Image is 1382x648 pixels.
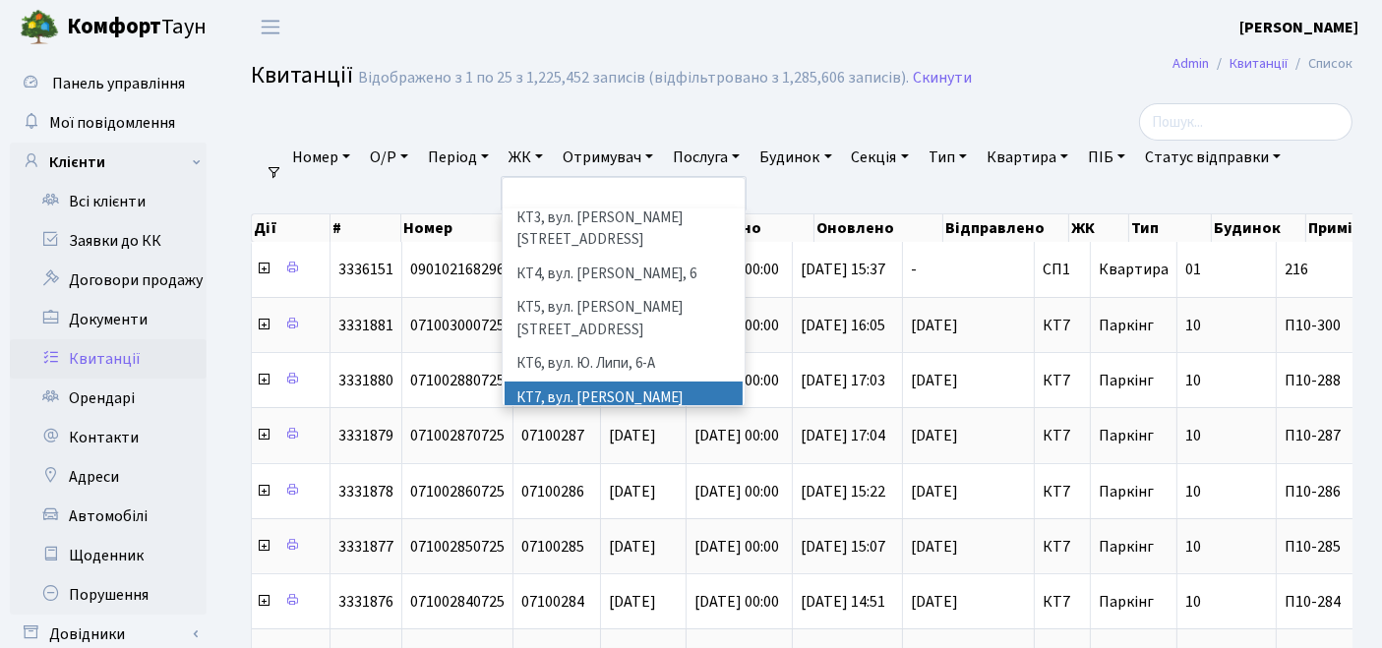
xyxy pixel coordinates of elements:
[801,591,885,613] span: [DATE] 14:51
[1172,53,1209,74] a: Admin
[911,539,1026,555] span: [DATE]
[694,591,779,613] span: [DATE] 00:00
[410,370,505,391] span: 071002880725
[10,261,207,300] a: Договори продажу
[1043,262,1082,277] span: СП1
[505,258,744,292] li: КТ4, вул. [PERSON_NAME], 6
[913,69,972,88] a: Скинути
[1137,141,1289,174] a: Статус відправки
[1099,536,1154,558] span: Паркінг
[921,141,975,174] a: Тип
[501,141,551,174] a: ЖК
[330,214,401,242] th: #
[10,457,207,497] a: Адреси
[338,425,393,446] span: 3331879
[10,300,207,339] a: Документи
[410,259,505,280] span: 090102168296
[1185,370,1201,391] span: 10
[911,594,1026,610] span: [DATE]
[67,11,207,44] span: Таун
[10,64,207,103] a: Панель управління
[1230,53,1288,74] a: Квитанції
[1185,481,1201,502] span: 10
[694,425,779,446] span: [DATE] 00:00
[1080,141,1133,174] a: ПІБ
[1139,103,1352,141] input: Пошук...
[505,347,744,382] li: КТ6, вул. Ю. Липи, 6-А
[246,11,295,43] button: Переключити навігацію
[521,425,584,446] span: 07100287
[284,141,358,174] a: Номер
[1185,315,1201,336] span: 10
[10,221,207,261] a: Заявки до КК
[338,259,393,280] span: 3336151
[751,141,839,174] a: Будинок
[401,214,511,242] th: Номер
[1099,425,1154,446] span: Паркінг
[665,141,748,174] a: Послуга
[1239,16,1358,39] a: [PERSON_NAME]
[338,536,393,558] span: 3331877
[801,536,885,558] span: [DATE] 15:07
[10,536,207,575] a: Щоденник
[1043,373,1082,388] span: КТ7
[410,591,505,613] span: 071002840725
[338,591,393,613] span: 3331876
[521,591,584,613] span: 07100284
[1185,425,1201,446] span: 10
[1099,481,1154,502] span: Паркінг
[410,536,505,558] span: 071002850725
[1212,214,1306,242] th: Будинок
[609,591,656,613] span: [DATE]
[1239,17,1358,38] b: [PERSON_NAME]
[686,214,814,242] th: Створено
[10,575,207,615] a: Порушення
[10,182,207,221] a: Всі клієнти
[521,536,584,558] span: 07100285
[801,370,885,391] span: [DATE] 17:03
[251,58,353,92] span: Квитанції
[362,141,416,174] a: О/Р
[1043,539,1082,555] span: КТ7
[609,536,656,558] span: [DATE]
[911,373,1026,388] span: [DATE]
[844,141,917,174] a: Секція
[338,315,393,336] span: 3331881
[1185,536,1201,558] span: 10
[505,382,744,438] li: КТ7, вул. [PERSON_NAME][STREET_ADDRESS]
[505,291,744,347] li: КТ5, вул. [PERSON_NAME][STREET_ADDRESS]
[10,339,207,379] a: Квитанції
[801,481,885,502] span: [DATE] 15:22
[1043,318,1082,333] span: КТ7
[521,481,584,502] span: 07100286
[338,370,393,391] span: 3331880
[911,484,1026,500] span: [DATE]
[10,379,207,418] a: Орендарі
[609,425,656,446] span: [DATE]
[1043,428,1082,443] span: КТ7
[338,481,393,502] span: 3331878
[1099,591,1154,613] span: Паркінг
[10,103,207,143] a: Мої повідомлення
[10,497,207,536] a: Автомобілі
[67,11,161,42] b: Комфорт
[10,143,207,182] a: Клієнти
[801,315,885,336] span: [DATE] 16:05
[555,141,661,174] a: Отримувач
[814,214,943,242] th: Оновлено
[20,8,59,47] img: logo.png
[358,69,909,88] div: Відображено з 1 по 25 з 1,225,452 записів (відфільтровано з 1,285,606 записів).
[1043,594,1082,610] span: КТ7
[911,428,1026,443] span: [DATE]
[1288,53,1352,75] li: Список
[1143,43,1382,85] nav: breadcrumb
[410,425,505,446] span: 071002870725
[1043,484,1082,500] span: КТ7
[1129,214,1212,242] th: Тип
[943,214,1068,242] th: Відправлено
[410,315,505,336] span: 071003000725
[801,259,885,280] span: [DATE] 15:37
[49,112,175,134] span: Мої повідомлення
[52,73,185,94] span: Панель управління
[1185,591,1201,613] span: 10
